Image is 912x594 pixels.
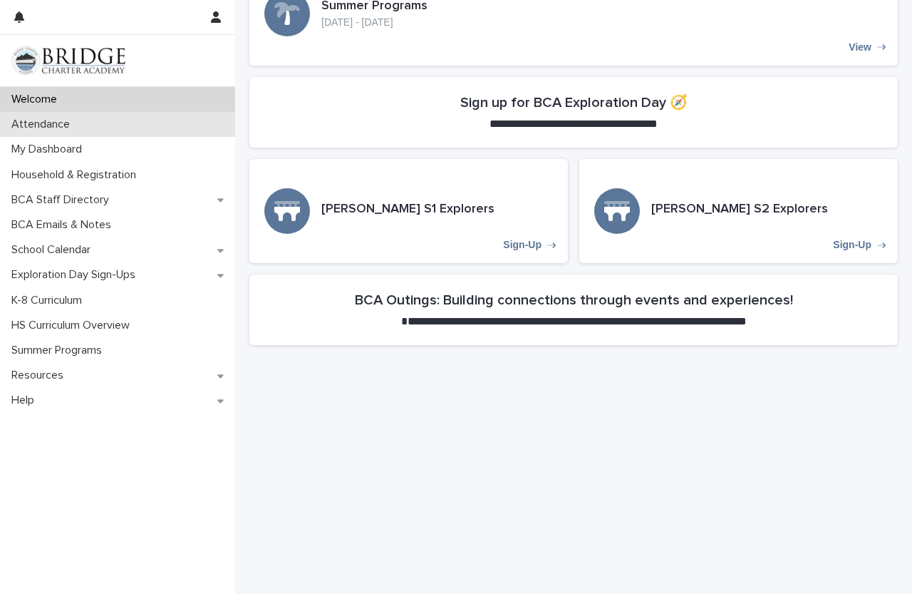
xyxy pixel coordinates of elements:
[849,41,871,53] p: View
[321,16,427,29] p: [DATE] - [DATE]
[651,202,828,217] h3: [PERSON_NAME] S2 Explorers
[6,294,93,307] p: K-8 Curriculum
[249,159,568,263] a: Sign-Up
[6,193,120,207] p: BCA Staff Directory
[11,46,125,75] img: V1C1m3IdTEidaUdm9Hs0
[6,243,102,257] p: School Calendar
[460,94,688,111] h2: Sign up for BCA Exploration Day 🧭
[6,394,46,407] p: Help
[579,159,898,263] a: Sign-Up
[6,218,123,232] p: BCA Emails & Notes
[833,239,871,251] p: Sign-Up
[6,93,68,106] p: Welcome
[6,143,93,156] p: My Dashboard
[6,344,113,357] p: Summer Programs
[6,268,147,282] p: Exploration Day Sign-Ups
[321,202,494,217] h3: [PERSON_NAME] S1 Explorers
[503,239,541,251] p: Sign-Up
[6,369,75,382] p: Resources
[6,168,147,182] p: Household & Registration
[6,319,141,332] p: HS Curriculum Overview
[6,118,81,131] p: Attendance
[355,292,793,309] h2: BCA Outings: Building connections through events and experiences!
